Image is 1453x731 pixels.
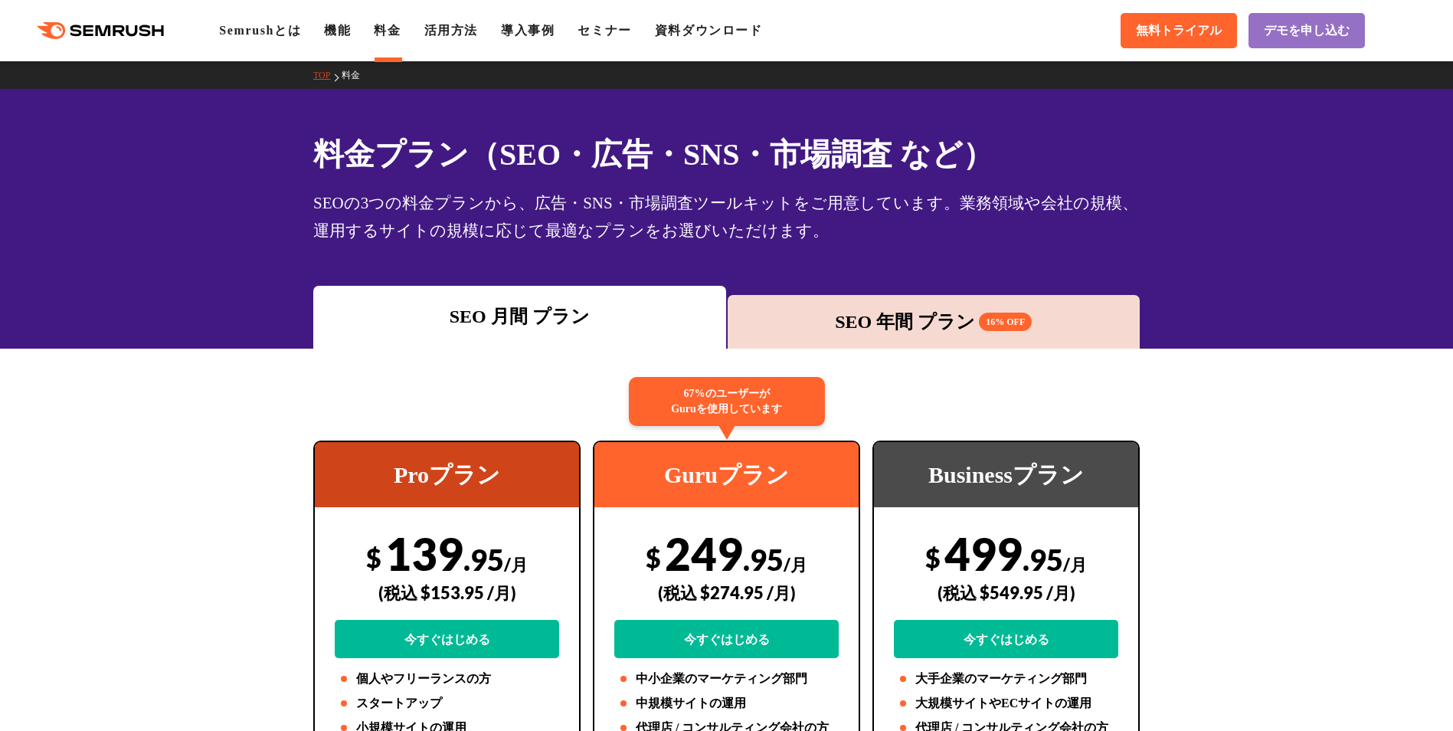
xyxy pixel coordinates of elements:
[335,526,559,658] div: 139
[646,542,661,573] span: $
[463,542,504,577] span: .95
[313,132,1140,177] h1: 料金プラン（SEO・広告・SNS・市場調査 など）
[374,24,401,37] a: 料金
[614,670,839,688] li: 中小企業のマーケティング部門
[1063,554,1087,575] span: /月
[578,24,631,37] a: セミナー
[1264,23,1350,39] span: デモを申し込む
[335,670,559,688] li: 個人やフリーランスの方
[894,565,1118,620] div: (税込 $549.95 /月)
[335,694,559,713] li: スタートアップ
[335,565,559,620] div: (税込 $153.95 /月)
[501,24,555,37] a: 導入事例
[315,442,579,507] div: Proプラン
[655,24,763,37] a: 資料ダウンロード
[614,620,839,658] a: 今すぐはじめる
[1248,13,1365,48] a: デモを申し込む
[894,620,1118,658] a: 今すぐはじめる
[629,377,825,426] div: 67%のユーザーが Guruを使用しています
[979,313,1032,331] span: 16% OFF
[424,24,478,37] a: 活用方法
[594,442,859,507] div: Guruプラン
[735,308,1133,336] div: SEO 年間 プラン
[313,189,1140,244] div: SEOの3つの料金プランから、広告・SNS・市場調査ツールキットをご用意しています。業務領域や会社の規模、運用するサイトの規模に応じて最適なプランをお選びいただけます。
[894,694,1118,713] li: 大規模サイトやECサイトの運用
[894,526,1118,658] div: 499
[743,542,784,577] span: .95
[324,24,351,37] a: 機能
[1023,542,1063,577] span: .95
[219,24,301,37] a: Semrushとは
[366,542,381,573] span: $
[335,620,559,658] a: 今すぐはじめる
[342,70,371,80] a: 料金
[1121,13,1237,48] a: 無料トライアル
[784,554,807,575] span: /月
[894,670,1118,688] li: 大手企業のマーケティング部門
[504,554,528,575] span: /月
[614,526,839,658] div: 249
[874,442,1138,507] div: Businessプラン
[1136,23,1222,39] span: 無料トライアル
[614,694,839,713] li: 中規模サイトの運用
[925,542,941,573] span: $
[614,565,839,620] div: (税込 $274.95 /月)
[321,303,718,330] div: SEO 月間 プラン
[313,70,342,80] a: TOP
